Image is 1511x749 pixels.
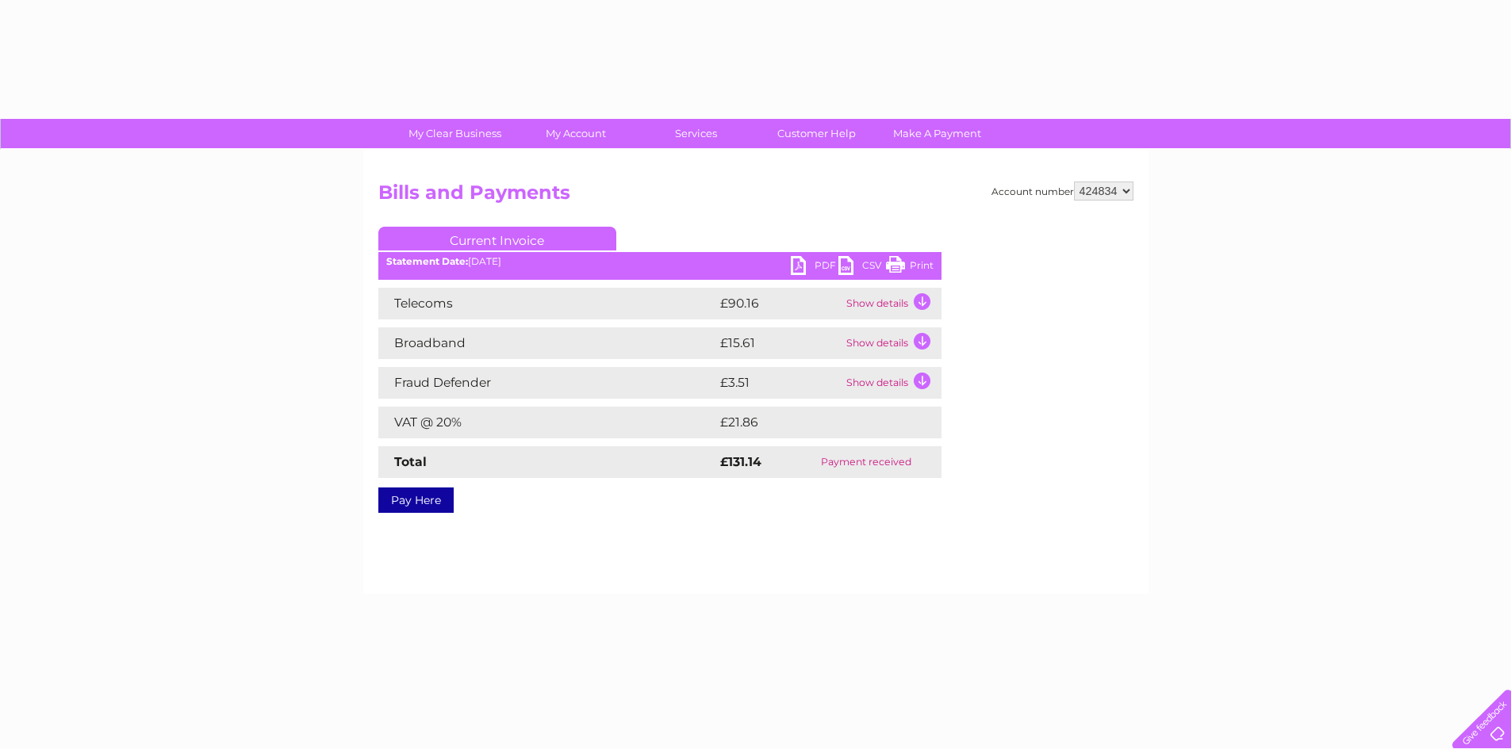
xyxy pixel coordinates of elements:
a: CSV [838,256,886,279]
strong: £131.14 [720,454,761,469]
td: Payment received [791,446,941,478]
td: £21.86 [716,407,908,438]
a: Print [886,256,934,279]
td: VAT @ 20% [378,407,716,438]
div: [DATE] [378,256,941,267]
h2: Bills and Payments [378,182,1133,212]
strong: Total [394,454,427,469]
b: Statement Date: [386,255,468,267]
a: Pay Here [378,487,454,513]
a: My Clear Business [389,119,520,148]
td: Show details [842,288,941,319]
td: Broadband [378,327,716,359]
td: Telecoms [378,288,716,319]
td: £15.61 [716,327,842,359]
td: £3.51 [716,367,842,399]
td: Fraud Defender [378,367,716,399]
a: PDF [791,256,838,279]
td: £90.16 [716,288,842,319]
td: Show details [842,327,941,359]
a: Current Invoice [378,227,616,250]
a: My Account [510,119,641,148]
td: Show details [842,367,941,399]
a: Services [631,119,761,148]
a: Make A Payment [872,119,1003,148]
a: Customer Help [751,119,882,148]
div: Account number [991,182,1133,201]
